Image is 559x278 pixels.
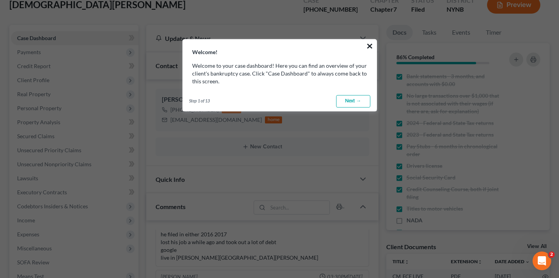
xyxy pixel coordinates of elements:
span: Step 1 of 13 [189,98,210,104]
p: Welcome to your case dashboard! Here you can find an overview of your client's bankruptcy case. C... [192,62,367,85]
span: 2 [548,252,555,258]
button: × [366,40,373,52]
h3: Welcome! [183,39,377,56]
iframe: Intercom live chat [533,252,551,270]
a: Next → [336,95,370,107]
